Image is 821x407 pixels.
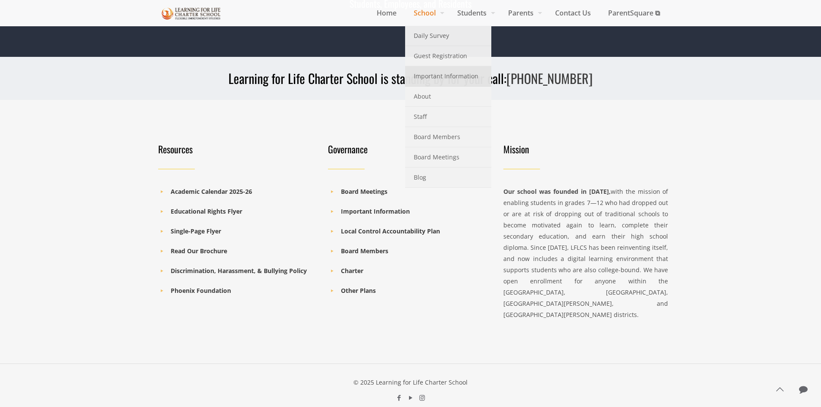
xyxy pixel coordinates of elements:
a: Board Members [341,247,388,255]
h4: Resources [158,143,318,155]
a: Important Information [341,207,410,215]
h4: Governance [328,143,488,155]
a: Board Meetings [405,147,491,168]
a: Phoenix Foundation [171,286,231,295]
h3: Learning for Life Charter School is standing by for your call: [153,70,668,87]
a: Local Control Accountability Plan [341,227,440,235]
a: Single-Page Flyer [171,227,221,235]
a: Important Information [405,66,491,87]
strong: Our school was founded in [DATE], [503,187,611,196]
a: Blog [405,168,491,188]
a: Instagram icon [418,393,427,402]
a: Daily Survey [405,26,491,46]
span: Board Members [414,131,460,143]
a: YouTube icon [406,393,415,402]
a: Back to top icon [771,380,789,398]
span: Parents [499,6,546,19]
a: Educational Rights Flyer [171,207,242,215]
ul: social menu [153,392,668,404]
span: About [414,91,431,102]
span: Guest Registration [414,50,467,62]
img: Important Information [162,6,221,21]
a: Guest Registration [405,46,491,66]
span: Students [449,6,499,19]
a: Board Members [405,127,491,147]
span: Important Information [414,71,478,82]
span: School [405,6,449,19]
span: Blog [414,172,426,183]
a: Academic Calendar 2025-26 [171,187,252,196]
div: © 2025 Learning for Life Charter School [153,377,668,388]
a: Staff [405,107,491,127]
span: Contact Us [546,6,599,19]
a: About [405,87,491,107]
a: Other Plans [341,286,376,295]
span: Daily Survey [414,30,449,41]
a: Read Our Brochure [171,247,227,255]
span: Board Meetings [414,152,459,163]
a: Board Meetings [341,187,387,196]
span: ParentSquare ⧉ [599,6,668,19]
div: with the mission of enabling students in grades 7—12 who had dropped out or are at risk of droppi... [503,186,668,320]
a: Discrimination, Harassment, & Bullying Policy [171,267,307,275]
a: Charter [341,267,363,275]
h4: Mission [503,143,668,155]
a: Facebook icon [394,393,403,402]
span: Staff [414,111,427,122]
span: Home [368,6,405,19]
a: [PHONE_NUMBER] [506,68,593,88]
